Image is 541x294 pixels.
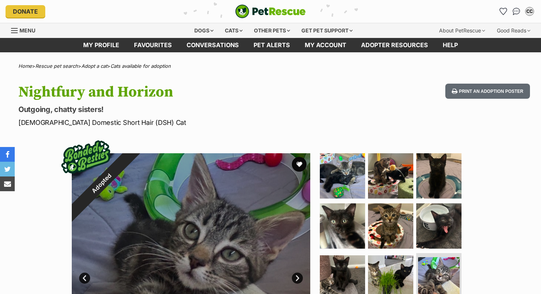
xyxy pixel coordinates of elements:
div: Dogs [189,23,219,38]
p: Outgoing, chatty sisters! [18,104,330,115]
a: Favourites [127,38,179,52]
button: Print an adoption poster [445,84,530,99]
a: Donate [6,5,45,18]
img: logo-cat-932fe2b9b8326f06289b0f2fb663e598f794de774fb13d1741a6617ecf9a85b4.svg [235,4,306,18]
ul: Account quick links [497,6,535,17]
a: PetRescue [235,4,306,18]
a: Adopter resources [354,38,435,52]
a: Rescue pet search [35,63,78,69]
a: Next [292,273,303,284]
img: Photo of Nightfury And Horizon [320,203,365,249]
img: Photo of Nightfury And Horizon [320,153,365,199]
div: Cats [220,23,248,38]
img: chat-41dd97257d64d25036548639549fe6c8038ab92f7586957e7f3b1b290dea8141.svg [513,8,520,15]
a: My profile [76,38,127,52]
div: Get pet support [296,23,358,38]
img: Photo of Nightfury And Horizon [416,153,462,199]
p: [DEMOGRAPHIC_DATA] Domestic Short Hair (DSH) Cat [18,118,330,127]
div: Other pets [249,23,295,38]
img: Photo of Nightfury And Horizon [368,153,413,199]
a: My account [297,38,354,52]
div: Good Reads [492,23,535,38]
a: Favourites [497,6,509,17]
h1: Nightfury and Horizon [18,84,330,101]
img: Photo of Nightfury And Horizon [368,203,413,249]
button: favourite [292,157,307,172]
a: conversations [179,38,246,52]
span: Menu [20,27,35,34]
img: bonded besties [56,127,115,186]
div: CC [526,8,533,15]
a: Home [18,63,32,69]
a: Help [435,38,465,52]
a: Cats available for adoption [110,63,171,69]
div: About PetRescue [434,23,490,38]
a: Prev [79,273,90,284]
img: Photo of Nightfury And Horizon [416,203,462,249]
a: Adopt a cat [81,63,107,69]
button: My account [524,6,535,17]
a: Menu [11,23,40,36]
a: Conversations [510,6,522,17]
a: Pet alerts [246,38,297,52]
